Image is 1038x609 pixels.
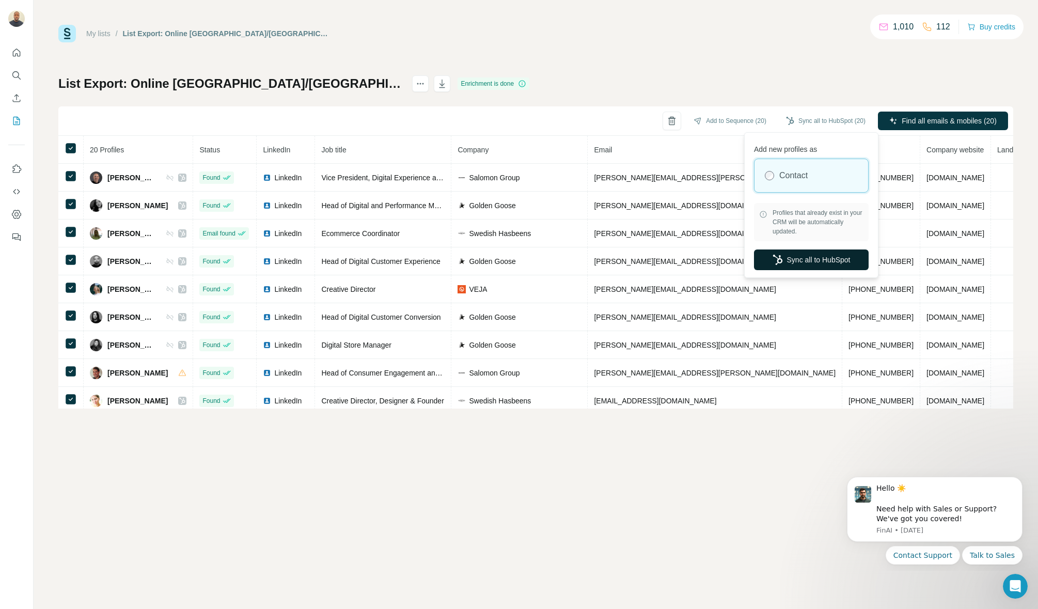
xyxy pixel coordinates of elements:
span: [PERSON_NAME][EMAIL_ADDRESS][DOMAIN_NAME] [594,257,776,266]
span: Found [202,396,220,405]
span: Golden Goose [469,200,515,211]
span: [PERSON_NAME][EMAIL_ADDRESS][PERSON_NAME][DOMAIN_NAME] [594,369,836,377]
img: LinkedIn logo [263,369,271,377]
img: Avatar [90,227,102,240]
img: company-logo [458,285,466,293]
span: [PERSON_NAME][EMAIL_ADDRESS][DOMAIN_NAME] [594,201,776,210]
img: LinkedIn logo [263,257,271,266]
span: Found [202,285,220,294]
img: company-logo [458,201,466,210]
span: Head of Digital and Performance Marketing [321,201,460,210]
span: LinkedIn [274,228,302,239]
span: Ecommerce Coordinator [321,229,400,238]
img: LinkedIn logo [263,229,271,238]
span: [PERSON_NAME][EMAIL_ADDRESS][DOMAIN_NAME] [594,341,776,349]
span: [DOMAIN_NAME] [926,174,984,182]
span: Creative Director, Designer & Founder [321,397,444,405]
img: company-logo [458,397,466,405]
span: [PERSON_NAME] [107,200,168,211]
span: LinkedIn [263,146,290,154]
span: [PERSON_NAME] [107,312,155,322]
span: [DOMAIN_NAME] [926,229,984,238]
img: Avatar [90,311,102,323]
span: Found [202,201,220,210]
span: LinkedIn [274,368,302,378]
span: [PERSON_NAME] [107,340,155,350]
button: Buy credits [967,20,1015,34]
span: LinkedIn [274,256,302,267]
label: Contact [779,169,808,182]
span: Found [202,173,220,182]
span: [DOMAIN_NAME] [926,257,984,266]
span: Found [202,368,220,378]
span: Status [199,146,220,154]
img: Avatar [90,255,102,268]
iframe: Intercom notifications message [831,467,1038,571]
span: [PERSON_NAME] [107,256,155,267]
span: LinkedIn [274,312,302,322]
span: 20 Profiles [90,146,124,154]
img: Avatar [90,339,102,351]
span: Vice President, Digital Experience and eCommerce - [GEOGRAPHIC_DATA] [321,174,567,182]
span: Salomon Group [469,173,520,183]
p: Add new profiles as [754,140,869,154]
span: LinkedIn [274,340,302,350]
img: company-logo [458,229,466,238]
button: Find all emails & mobiles (20) [878,112,1008,130]
span: Salomon Group [469,368,520,378]
span: Landline [997,146,1025,154]
span: Email [594,146,612,154]
img: LinkedIn logo [263,201,271,210]
img: company-logo [458,174,466,182]
img: Avatar [90,283,102,295]
span: Found [202,340,220,350]
span: [PHONE_NUMBER] [848,285,914,293]
div: Enrichment is done [458,77,529,90]
span: Found [202,257,220,266]
button: Sync all to HubSpot (20) [779,113,873,129]
span: [PERSON_NAME][EMAIL_ADDRESS][DOMAIN_NAME] [594,285,776,293]
button: Dashboard [8,205,25,224]
button: Feedback [8,228,25,246]
span: Found [202,313,220,322]
p: 112 [936,21,950,33]
span: [DOMAIN_NAME] [926,285,984,293]
img: company-logo [458,369,466,377]
span: [PHONE_NUMBER] [848,369,914,377]
span: [PERSON_NAME] [107,228,155,239]
p: 1,010 [893,21,914,33]
button: Quick start [8,43,25,62]
img: Surfe Logo [58,25,76,42]
img: company-logo [458,313,466,321]
button: Enrich CSV [8,89,25,107]
h1: List Export: Online [GEOGRAPHIC_DATA]/[GEOGRAPHIC_DATA] - [DATE] 13:45 [58,75,403,92]
img: Avatar [90,395,102,407]
span: Head of Digital Customer Conversion [321,313,441,321]
span: [PERSON_NAME] [107,173,155,183]
span: Golden Goose [469,256,515,267]
span: [PHONE_NUMBER] [848,201,914,210]
span: [PERSON_NAME][EMAIL_ADDRESS][DOMAIN_NAME] [594,229,776,238]
button: Use Surfe on LinkedIn [8,160,25,178]
img: company-logo [458,341,466,349]
span: Digital Store Manager [321,341,391,349]
img: LinkedIn logo [263,174,271,182]
button: Add to Sequence (20) [686,113,774,129]
button: My lists [8,112,25,130]
span: LinkedIn [274,173,302,183]
span: VEJA [469,284,487,294]
span: [DOMAIN_NAME] [926,341,984,349]
button: Sync all to HubSpot [754,249,869,270]
span: [DOMAIN_NAME] [926,397,984,405]
span: Email found [202,229,235,238]
span: [PHONE_NUMBER] [848,174,914,182]
span: [PHONE_NUMBER] [848,257,914,266]
li: / [116,28,118,39]
span: [PHONE_NUMBER] [848,341,914,349]
img: Avatar [90,171,102,184]
span: Company website [926,146,984,154]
